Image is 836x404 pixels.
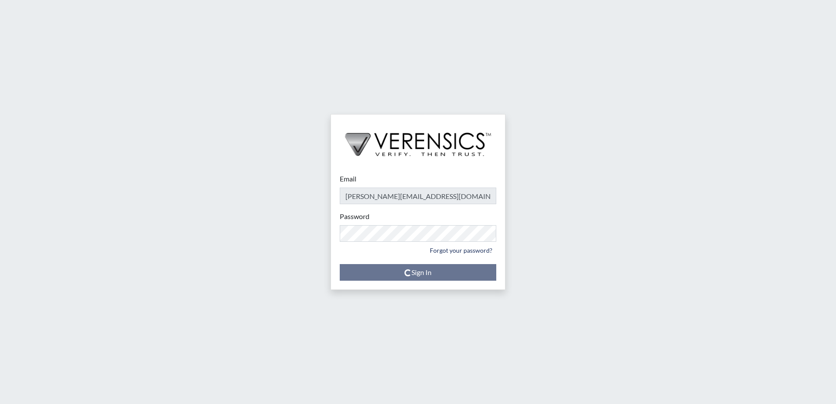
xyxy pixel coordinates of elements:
a: Forgot your password? [426,244,496,257]
button: Sign In [340,264,496,281]
label: Email [340,174,356,184]
input: Email [340,188,496,204]
img: logo-wide-black.2aad4157.png [331,115,505,165]
label: Password [340,211,369,222]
